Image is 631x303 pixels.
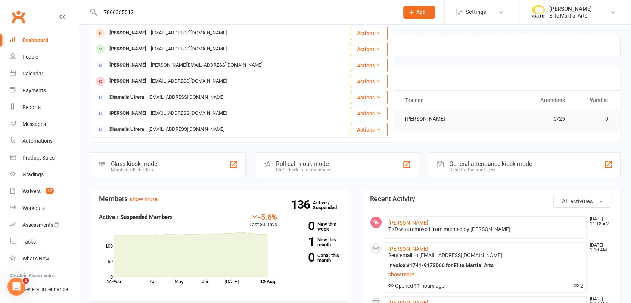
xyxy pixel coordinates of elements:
[485,110,572,128] td: 0/25
[586,243,611,253] time: [DATE] 1:10 AM
[449,167,532,173] div: Great for the front desk
[388,262,583,269] div: Invoice #1741-9173066 for Elite Martial Arts
[149,108,229,119] div: [EMAIL_ADDRESS][DOMAIN_NAME]
[398,91,485,110] th: Trainer
[9,7,28,26] a: Clubworx
[388,269,583,280] a: show more
[288,222,340,231] a: 0New this week
[10,234,79,250] a: Tasks
[99,195,340,202] h3: Members
[553,195,611,208] button: All activities
[351,43,388,56] button: Actions
[111,160,157,167] div: Class kiosk mode
[146,92,227,103] div: [EMAIL_ADDRESS][DOMAIN_NAME]
[449,160,532,167] div: General attendance kiosk mode
[22,222,59,228] div: Assessments
[10,250,79,267] a: What's New
[22,71,43,77] div: Calendar
[351,123,388,136] button: Actions
[10,82,79,99] a: Payments
[149,60,265,71] div: [PERSON_NAME][EMAIL_ADDRESS][DOMAIN_NAME]
[46,188,54,194] span: 12
[10,116,79,133] a: Messages
[288,253,340,263] a: 0Canx. this month
[351,27,388,40] button: Actions
[562,198,593,205] span: All activities
[22,286,68,292] div: General attendance
[10,49,79,65] a: People
[10,149,79,166] a: Product Sales
[276,167,330,173] div: Staff check-in for members
[23,278,29,284] span: 1
[111,167,157,173] div: Member self check-in
[313,195,346,216] a: 136Active / Suspended
[146,124,227,135] div: [EMAIL_ADDRESS][DOMAIN_NAME]
[22,87,46,93] div: Payments
[388,220,428,226] a: [PERSON_NAME]
[351,91,388,104] button: Actions
[22,104,41,110] div: Reports
[485,91,572,110] th: Attendees
[107,60,149,71] div: [PERSON_NAME]
[466,4,486,21] span: Settings
[22,138,53,144] div: Automations
[22,37,48,43] div: Dashboard
[10,200,79,217] a: Workouts
[574,283,583,289] span: 2
[10,183,79,200] a: Waivers 12
[107,44,149,55] div: [PERSON_NAME]
[22,171,44,177] div: Gradings
[149,28,229,38] div: [EMAIL_ADDRESS][DOMAIN_NAME]
[416,9,426,15] span: Add
[10,32,79,49] a: Dashboard
[98,7,394,18] input: Search...
[99,214,173,220] strong: Active / Suspended Members
[370,195,611,202] h3: Recent Activity
[572,91,615,110] th: Waitlist
[531,5,545,20] img: thumb_image1508806937.png
[403,6,435,19] button: Add
[107,76,149,87] div: [PERSON_NAME]
[291,199,313,210] strong: 136
[288,252,314,263] strong: 0
[149,44,229,55] div: [EMAIL_ADDRESS][DOMAIN_NAME]
[388,246,428,252] a: [PERSON_NAME]
[351,59,388,72] button: Actions
[22,239,36,245] div: Tasks
[249,213,277,229] div: Last 30 Days
[107,124,146,135] div: Dhamelis Utrera
[22,205,45,211] div: Workouts
[130,196,158,202] a: show more
[10,217,79,234] a: Assessments
[10,65,79,82] a: Calendar
[398,110,485,128] td: [PERSON_NAME]
[586,217,611,226] time: [DATE] 11:18 AM
[7,278,25,296] iframe: Intercom live chat
[10,99,79,116] a: Reports
[351,107,388,120] button: Actions
[288,237,340,247] a: 1New this month
[572,110,615,128] td: 0
[22,54,38,60] div: People
[249,213,277,221] div: -5.6%
[288,236,314,247] strong: 1
[107,92,146,103] div: Dhamelis Utrera
[10,166,79,183] a: Gradings
[549,6,592,12] div: [PERSON_NAME]
[22,188,41,194] div: Waivers
[22,121,46,127] div: Messages
[276,160,330,167] div: Roll call kiosk mode
[107,28,149,38] div: [PERSON_NAME]
[22,256,49,262] div: What's New
[388,252,502,258] span: Sent email to [EMAIL_ADDRESS][DOMAIN_NAME]
[351,75,388,88] button: Actions
[10,133,79,149] a: Automations
[388,226,583,232] div: TKD was removed from member by [PERSON_NAME]
[10,281,79,298] a: General attendance kiosk mode
[388,283,445,289] span: Opened 11 hours ago
[149,76,229,87] div: [EMAIL_ADDRESS][DOMAIN_NAME]
[549,12,592,19] div: Elite Martial Arts
[22,155,55,161] div: Product Sales
[107,108,149,119] div: [PERSON_NAME]
[288,220,314,232] strong: 0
